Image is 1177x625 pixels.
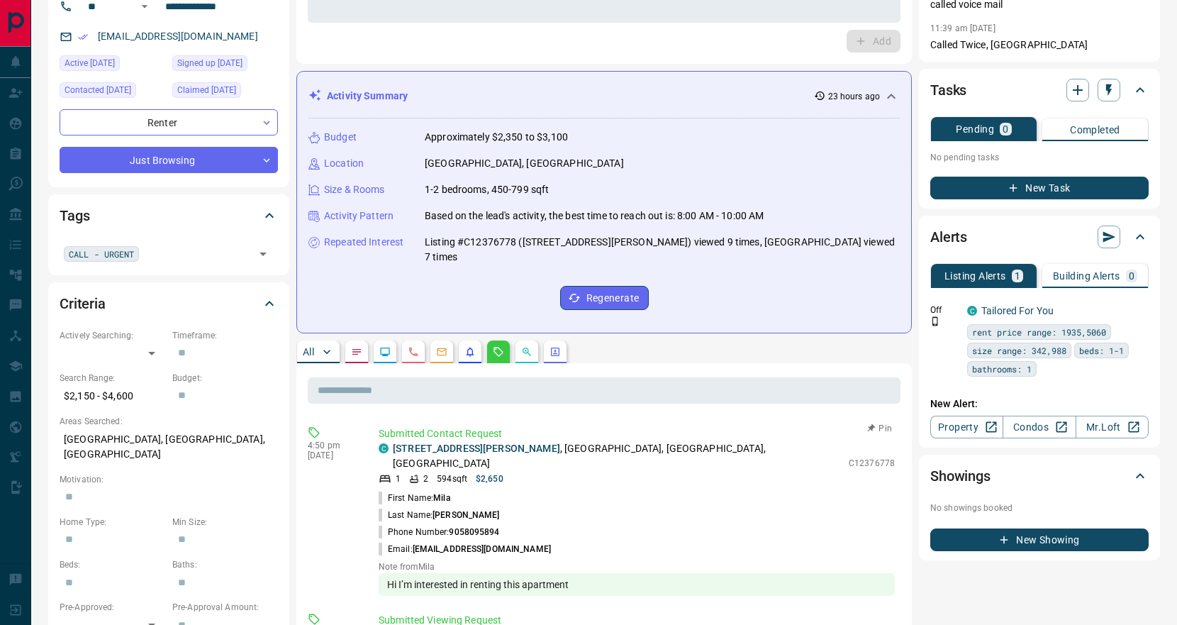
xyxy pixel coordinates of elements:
p: Beds: [60,558,165,571]
svg: Listing Alerts [464,346,476,358]
span: [PERSON_NAME] [433,510,499,520]
p: Listing Alerts [944,271,1006,281]
a: [STREET_ADDRESS][PERSON_NAME] [393,443,560,454]
button: New Showing [930,529,1149,551]
button: New Task [930,177,1149,199]
p: No showings booked [930,502,1149,514]
p: 1 [396,472,401,485]
p: Activity Pattern [324,209,394,223]
p: Budget [324,130,357,145]
svg: Push Notification Only [930,316,940,326]
div: Wed Sep 10 2025 [172,82,278,102]
a: Mr.Loft [1076,416,1149,438]
span: Signed up [DATE] [177,56,242,70]
span: 9058095894 [449,527,499,537]
div: Tags [60,199,278,233]
p: Last Name: [379,509,500,521]
div: Thu Sep 11 2025 [60,55,165,75]
h2: Criteria [60,292,106,315]
p: 4:50 pm [308,441,357,450]
div: Hi I’m interested in renting this apartment [379,573,895,596]
p: Note from Mila [379,562,895,572]
svg: Notes [351,346,362,358]
span: Active [DATE] [65,56,115,70]
h2: Showings [930,465,991,487]
p: 11:39 am [DATE] [930,23,995,33]
p: [DATE] [308,450,357,460]
p: 1 [1015,271,1020,281]
div: Activity Summary23 hours ago [308,83,900,109]
svg: Email Verified [78,32,88,42]
p: 23 hours ago [828,90,880,103]
p: Home Type: [60,516,165,529]
span: rent price range: 1935,5060 [972,325,1106,339]
a: [EMAIL_ADDRESS][DOMAIN_NAME] [98,31,258,42]
p: , [GEOGRAPHIC_DATA], [GEOGRAPHIC_DATA], [GEOGRAPHIC_DATA] [393,441,842,471]
span: size range: 342,988 [972,343,1066,358]
span: beds: 1-1 [1079,343,1124,358]
p: [GEOGRAPHIC_DATA], [GEOGRAPHIC_DATA] [425,156,624,171]
h2: Tasks [930,79,966,101]
p: New Alert: [930,397,1149,411]
p: 0 [1129,271,1134,281]
span: bathrooms: 1 [972,362,1032,376]
div: condos.ca [967,306,977,316]
p: 1-2 bedrooms, 450-799 sqft [425,182,549,197]
p: Areas Searched: [60,415,278,428]
p: 2 [423,472,428,485]
p: Based on the lead's activity, the best time to reach out is: 8:00 AM - 10:00 AM [425,209,764,223]
p: Pre-Approval Amount: [172,601,278,614]
div: Tasks [930,73,1149,107]
h2: Alerts [930,226,967,248]
div: Criteria [60,287,278,321]
p: Repeated Interest [324,235,403,250]
p: Building Alerts [1053,271,1120,281]
p: Email: [379,543,551,555]
p: Size & Rooms [324,182,385,197]
div: condos.ca [379,443,389,453]
p: [GEOGRAPHIC_DATA], [GEOGRAPHIC_DATA], [GEOGRAPHIC_DATA] [60,428,278,466]
span: Mila [433,493,450,503]
span: [EMAIL_ADDRESS][DOMAIN_NAME] [413,544,551,554]
p: No pending tasks [930,147,1149,168]
p: Approximately $2,350 to $3,100 [425,130,568,145]
a: Property [930,416,1003,438]
p: Budget: [172,372,278,385]
svg: Emails [436,346,447,358]
p: Activity Summary [327,89,408,104]
div: Just Browsing [60,147,278,173]
p: Called Twice, [GEOGRAPHIC_DATA] [930,38,1149,52]
p: Search Range: [60,372,165,385]
svg: Calls [408,346,419,358]
button: Open [253,244,273,264]
p: Submitted Contact Request [379,426,895,441]
p: Pre-Approved: [60,601,165,614]
div: Wed Sep 10 2025 [60,82,165,102]
svg: Opportunities [521,346,532,358]
p: Min Size: [172,516,278,529]
p: Motivation: [60,473,278,486]
p: C12376778 [849,457,895,470]
span: Claimed [DATE] [177,83,236,97]
p: Phone Number: [379,526,500,538]
p: $2,150 - $4,600 [60,385,165,408]
p: Location [324,156,364,171]
div: Wed Sep 10 2025 [172,55,278,75]
svg: Requests [493,346,504,358]
p: Off [930,304,959,316]
a: Condos [1003,416,1076,438]
p: Timeframe: [172,329,278,342]
p: 594 sqft [437,472,467,485]
div: Renter [60,109,278,135]
p: Baths: [172,558,278,571]
a: Tailored For You [981,305,1054,316]
svg: Lead Browsing Activity [379,346,391,358]
h2: Tags [60,204,89,227]
p: 0 [1003,124,1008,134]
p: Completed [1070,125,1120,135]
svg: Agent Actions [550,346,561,358]
p: Pending [956,124,994,134]
p: First Name: [379,492,450,504]
p: All [303,347,314,357]
p: $2,650 [476,472,503,485]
